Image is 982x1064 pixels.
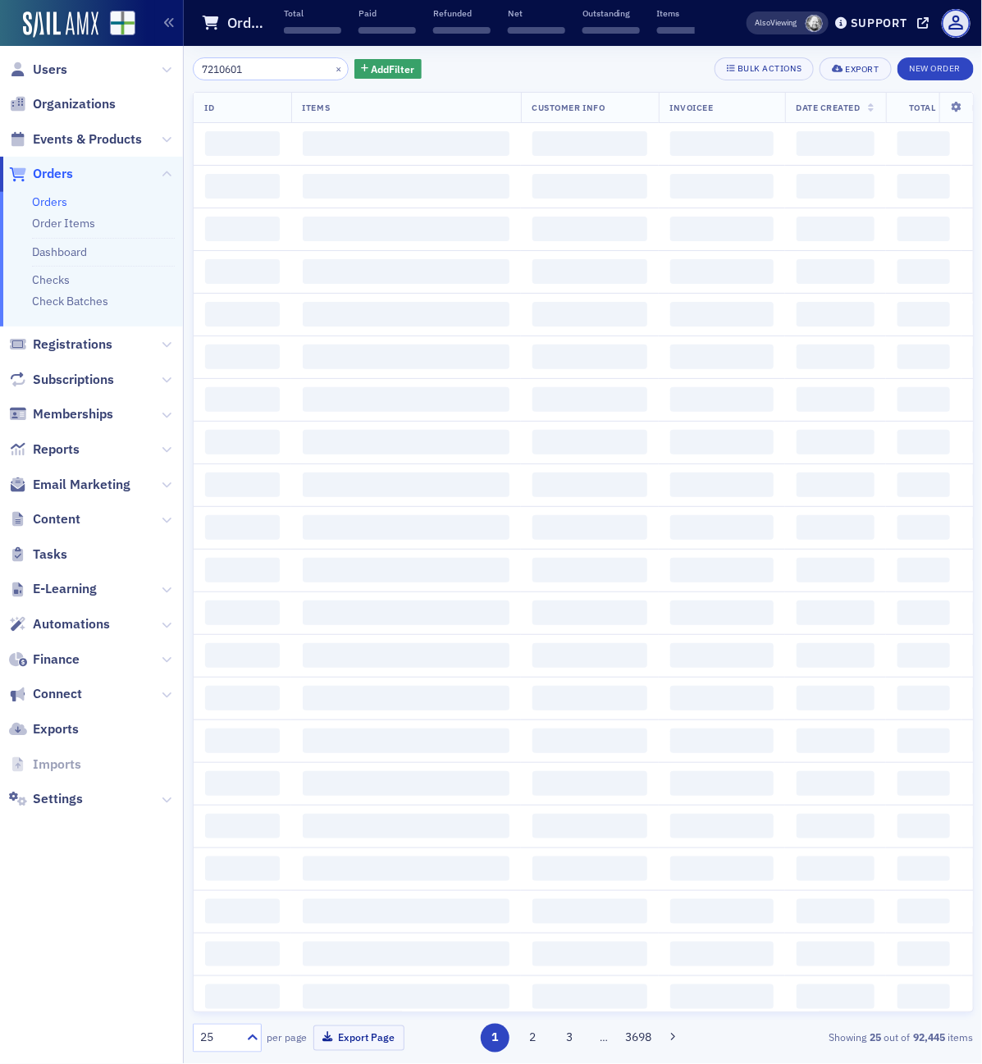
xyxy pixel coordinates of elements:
[205,558,280,582] span: ‌
[303,899,509,924] span: ‌
[797,558,875,582] span: ‌
[738,64,802,73] div: Bulk Actions
[9,615,110,633] a: Automations
[670,515,774,540] span: ‌
[532,259,647,284] span: ‌
[670,473,774,497] span: ‌
[9,790,83,808] a: Settings
[851,16,907,30] div: Support
[898,430,950,454] span: ‌
[715,57,814,80] button: Bulk Actions
[303,387,509,412] span: ‌
[32,216,95,231] a: Order Items
[205,302,280,327] span: ‌
[33,685,82,703] span: Connect
[33,756,81,774] span: Imports
[303,643,509,668] span: ‌
[532,643,647,668] span: ‌
[898,57,974,80] button: New Order
[205,728,280,753] span: ‌
[508,27,565,34] span: ‌
[110,11,135,36] img: SailAMX
[797,345,875,369] span: ‌
[898,686,950,710] span: ‌
[32,272,70,287] a: Checks
[23,11,98,38] img: SailAMX
[532,217,647,241] span: ‌
[797,131,875,156] span: ‌
[33,651,80,669] span: Finance
[898,131,950,156] span: ‌
[670,643,774,668] span: ‌
[624,1024,653,1053] button: 3698
[532,984,647,1009] span: ‌
[33,476,130,494] span: Email Marketing
[33,61,67,79] span: Users
[582,7,640,19] p: Outstanding
[205,643,280,668] span: ‌
[670,686,774,710] span: ‌
[33,441,80,459] span: Reports
[481,1024,509,1053] button: 1
[846,65,879,74] div: Export
[532,600,647,625] span: ‌
[806,15,823,32] span: Aidan Sullivan
[354,59,422,80] button: AddFilter
[9,546,67,564] a: Tasks
[9,685,82,703] a: Connect
[205,473,280,497] span: ‌
[205,814,280,838] span: ‌
[359,7,416,19] p: Paid
[331,61,346,75] button: ×
[670,217,774,241] span: ‌
[303,302,509,327] span: ‌
[303,856,509,881] span: ‌
[532,345,647,369] span: ‌
[532,558,647,582] span: ‌
[670,600,774,625] span: ‌
[532,102,605,113] span: Customer Info
[303,771,509,796] span: ‌
[657,7,715,19] p: Items
[797,217,875,241] span: ‌
[433,27,491,34] span: ‌
[303,984,509,1009] span: ‌
[9,130,142,148] a: Events & Products
[670,387,774,412] span: ‌
[797,600,875,625] span: ‌
[372,62,415,76] span: Add Filter
[898,473,950,497] span: ‌
[32,244,87,259] a: Dashboard
[9,476,130,494] a: Email Marketing
[532,515,647,540] span: ‌
[532,814,647,838] span: ‌
[205,174,280,199] span: ‌
[303,430,509,454] span: ‌
[98,11,135,39] a: View Homepage
[756,17,797,29] span: Viewing
[670,302,774,327] span: ‌
[532,430,647,454] span: ‌
[9,441,80,459] a: Reports
[359,27,416,34] span: ‌
[205,515,280,540] span: ‌
[898,60,974,75] a: New Order
[532,174,647,199] span: ‌
[532,728,647,753] span: ‌
[911,1030,948,1045] strong: 92,445
[898,600,950,625] span: ‌
[898,302,950,327] span: ‌
[303,102,331,113] span: Items
[9,756,81,774] a: Imports
[205,387,280,412] span: ‌
[205,430,280,454] span: ‌
[797,259,875,284] span: ‌
[9,405,113,423] a: Memberships
[898,217,950,241] span: ‌
[205,899,280,924] span: ‌
[797,102,861,113] span: Date Created
[898,558,950,582] span: ‌
[532,686,647,710] span: ‌
[9,510,80,528] a: Content
[797,643,875,668] span: ‌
